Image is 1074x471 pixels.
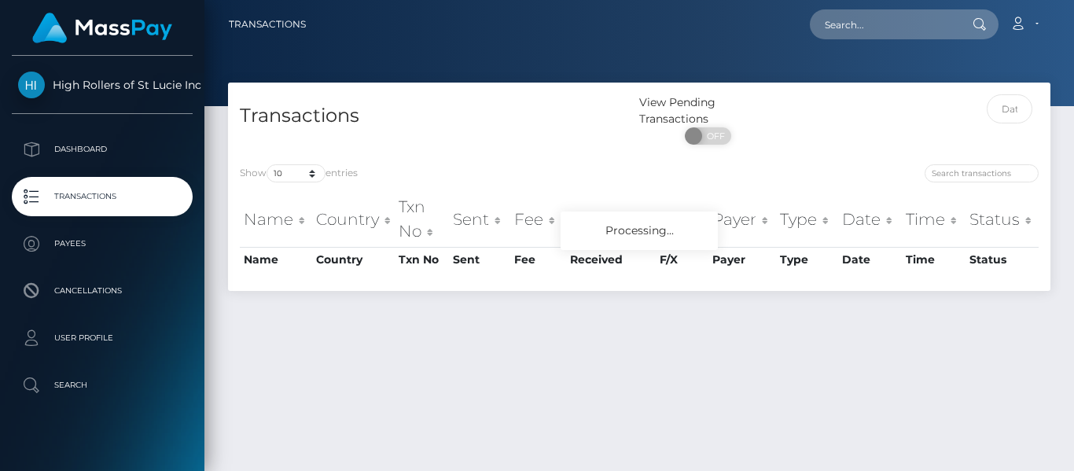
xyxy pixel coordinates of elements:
[838,191,902,247] th: Date
[12,130,193,169] a: Dashboard
[395,191,449,247] th: Txn No
[449,191,510,247] th: Sent
[965,191,1039,247] th: Status
[639,94,776,127] div: View Pending Transactions
[267,164,326,182] select: Showentries
[18,72,45,98] img: High Rollers of St Lucie Inc
[395,247,449,272] th: Txn No
[240,102,627,130] h4: Transactions
[925,164,1039,182] input: Search transactions
[656,247,708,272] th: F/X
[838,247,902,272] th: Date
[776,191,838,247] th: Type
[18,373,186,397] p: Search
[32,13,172,43] img: MassPay Logo
[312,247,395,272] th: Country
[708,247,776,272] th: Payer
[18,279,186,303] p: Cancellations
[12,366,193,405] a: Search
[566,191,656,247] th: Received
[12,224,193,263] a: Payees
[656,191,708,247] th: F/X
[18,232,186,256] p: Payees
[449,247,510,272] th: Sent
[240,164,358,182] label: Show entries
[229,8,306,41] a: Transactions
[18,138,186,161] p: Dashboard
[902,247,966,272] th: Time
[693,127,733,145] span: OFF
[12,271,193,311] a: Cancellations
[987,94,1032,123] input: Date filter
[510,247,566,272] th: Fee
[561,212,718,250] div: Processing...
[12,177,193,216] a: Transactions
[240,191,312,247] th: Name
[18,326,186,350] p: User Profile
[312,191,395,247] th: Country
[12,78,193,92] span: High Rollers of St Lucie Inc
[776,247,838,272] th: Type
[965,247,1039,272] th: Status
[510,191,566,247] th: Fee
[810,9,958,39] input: Search...
[902,191,966,247] th: Time
[12,318,193,358] a: User Profile
[240,247,312,272] th: Name
[708,191,776,247] th: Payer
[18,185,186,208] p: Transactions
[566,247,656,272] th: Received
